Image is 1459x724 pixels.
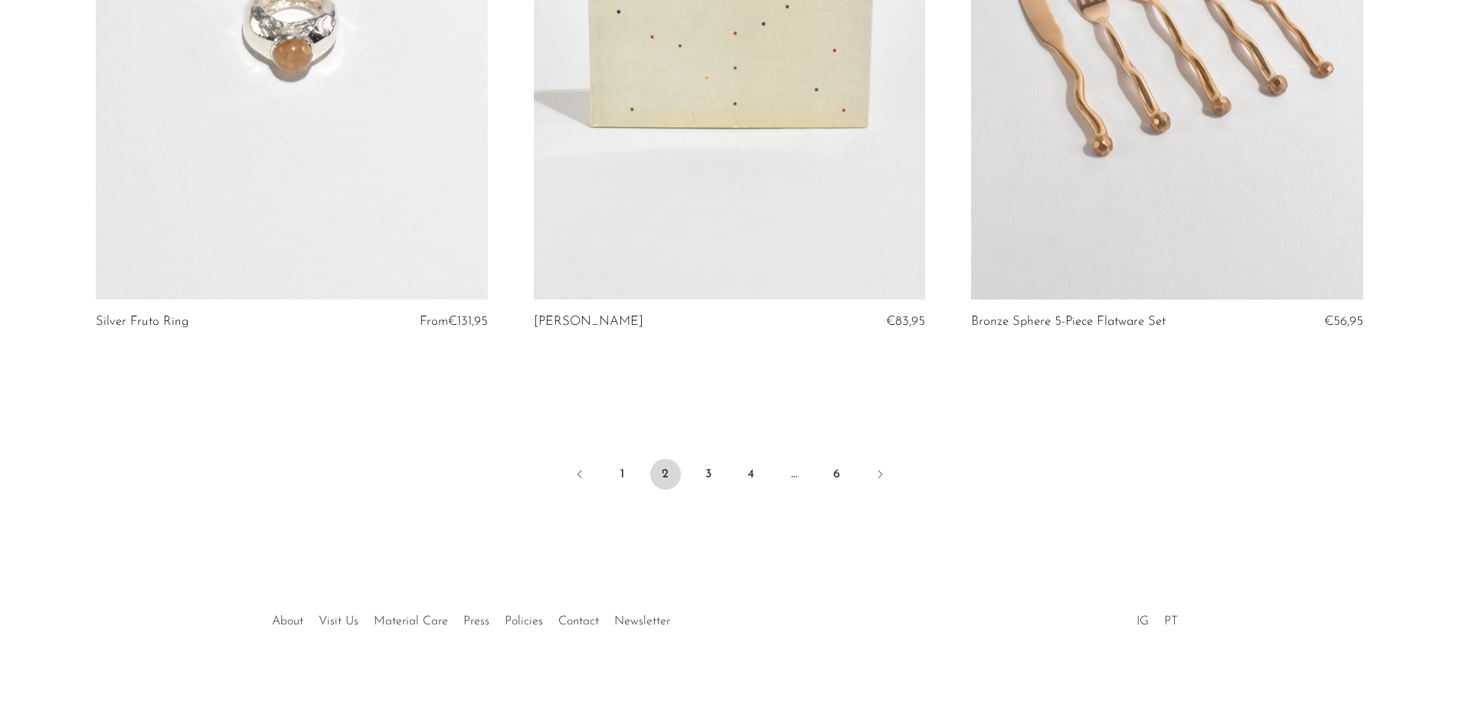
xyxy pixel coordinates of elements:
[971,315,1166,329] a: Bronze Sphere 5-Piece Flatware Set
[1137,615,1149,627] a: IG
[319,615,358,627] a: Visit Us
[1164,615,1178,627] a: PT
[1129,603,1186,632] ul: Social Medias
[607,459,638,490] a: 1
[448,315,488,328] span: €131,95
[505,615,543,627] a: Policies
[463,615,489,627] a: Press
[272,615,303,627] a: About
[264,603,678,632] ul: Quick links
[534,315,643,329] a: [PERSON_NAME]
[886,315,925,328] span: €83,95
[650,459,681,490] span: 2
[96,315,188,329] a: Silver Fruto Ring
[779,459,810,490] span: …
[1324,315,1363,328] span: €56,95
[736,459,767,490] a: 4
[558,615,599,627] a: Contact
[379,315,487,329] div: From
[822,459,852,490] a: 6
[693,459,724,490] a: 3
[374,615,448,627] a: Material Care
[865,459,895,493] a: Next
[564,459,595,493] a: Previous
